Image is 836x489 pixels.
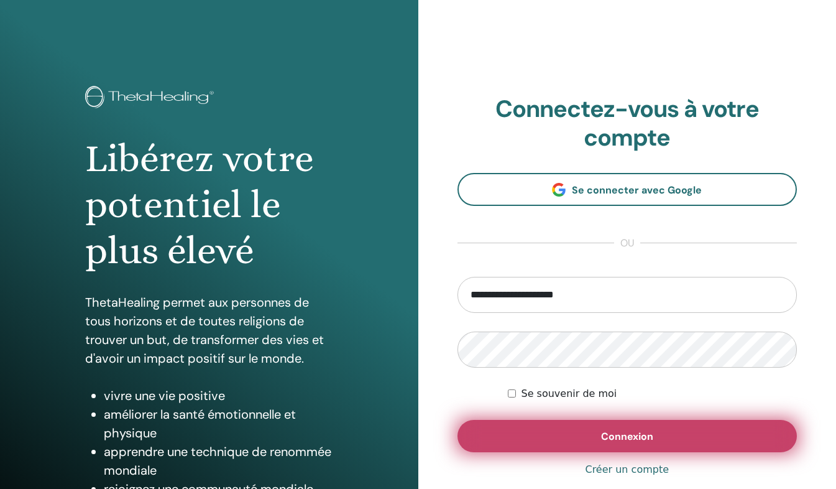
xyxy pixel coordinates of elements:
button: Connexion [457,420,797,452]
h2: Connectez-vous à votre compte [457,95,797,152]
h1: Libérez votre potentiel le plus élevé [85,136,333,274]
p: ThetaHealing permet aux personnes de tous horizons et de toutes religions de trouver un but, de t... [85,293,333,368]
span: ou [614,236,640,251]
a: Créer un compte [585,462,669,477]
span: Se connecter avec Google [572,184,702,197]
li: apprendre une technique de renommée mondiale [104,442,333,480]
a: Se connecter avec Google [457,173,797,206]
label: Se souvenir de moi [521,386,617,401]
span: Connexion [601,430,653,443]
li: vivre une vie positive [104,386,333,405]
li: améliorer la santé émotionnelle et physique [104,405,333,442]
div: Keep me authenticated indefinitely or until I manually logout [508,386,797,401]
